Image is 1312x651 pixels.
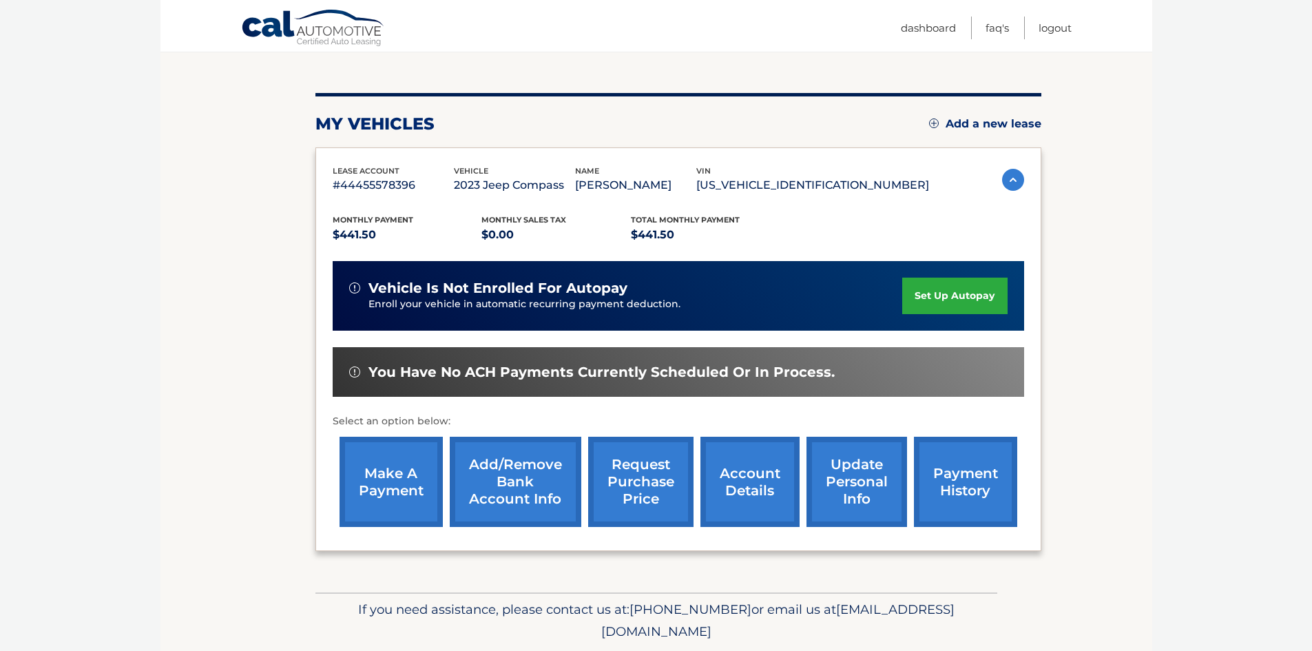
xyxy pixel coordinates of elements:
p: 2023 Jeep Compass [454,176,575,195]
a: Add a new lease [929,117,1041,131]
a: Dashboard [901,17,956,39]
a: make a payment [340,437,443,527]
p: #44455578396 [333,176,454,195]
img: alert-white.svg [349,366,360,378]
a: Add/Remove bank account info [450,437,581,527]
h2: my vehicles [315,114,435,134]
span: Monthly sales Tax [481,215,566,225]
img: alert-white.svg [349,282,360,293]
a: account details [700,437,800,527]
a: Cal Automotive [241,9,386,49]
p: $441.50 [333,225,482,245]
p: [US_VEHICLE_IDENTIFICATION_NUMBER] [696,176,929,195]
a: request purchase price [588,437,694,527]
p: $441.50 [631,225,780,245]
img: accordion-active.svg [1002,169,1024,191]
span: [EMAIL_ADDRESS][DOMAIN_NAME] [601,601,955,639]
span: [PHONE_NUMBER] [629,601,751,617]
span: vin [696,166,711,176]
a: set up autopay [902,278,1007,314]
span: vehicle is not enrolled for autopay [368,280,627,297]
p: If you need assistance, please contact us at: or email us at [324,599,988,643]
p: $0.00 [481,225,631,245]
img: add.svg [929,118,939,128]
p: [PERSON_NAME] [575,176,696,195]
a: payment history [914,437,1017,527]
span: lease account [333,166,399,176]
span: vehicle [454,166,488,176]
span: You have no ACH payments currently scheduled or in process. [368,364,835,381]
a: update personal info [806,437,907,527]
a: FAQ's [986,17,1009,39]
span: Total Monthly Payment [631,215,740,225]
a: Logout [1039,17,1072,39]
span: name [575,166,599,176]
span: Monthly Payment [333,215,413,225]
p: Select an option below: [333,413,1024,430]
p: Enroll your vehicle in automatic recurring payment deduction. [368,297,903,312]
